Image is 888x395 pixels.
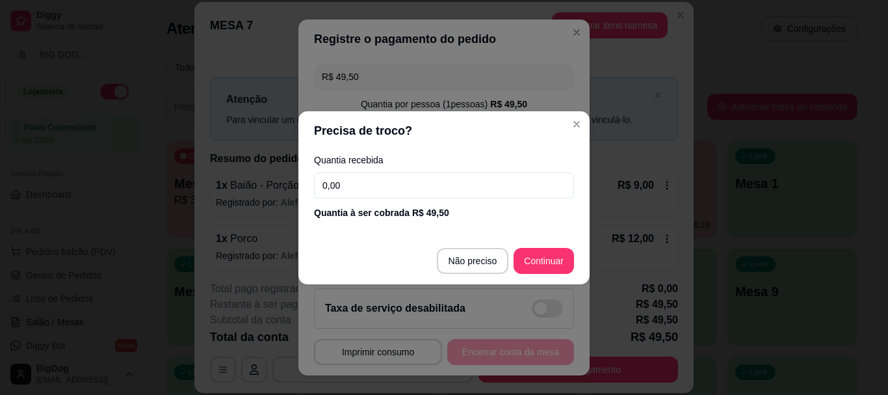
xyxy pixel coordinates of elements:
div: Quantia à ser cobrada R$ 49,50 [314,206,574,219]
header: Precisa de troco? [298,111,590,150]
label: Quantia recebida [314,156,574,165]
button: Continuar [514,248,574,274]
button: Não preciso [437,248,509,274]
button: Close [566,114,587,135]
